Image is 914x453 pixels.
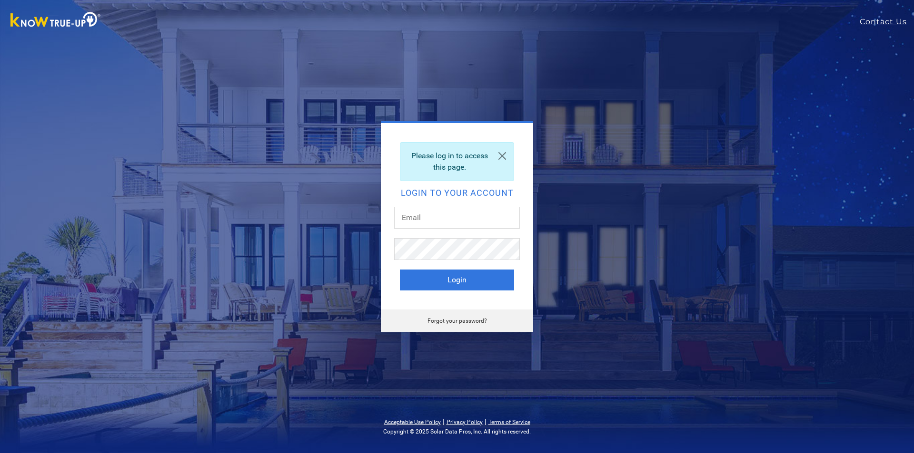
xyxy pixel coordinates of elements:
[860,16,914,28] a: Contact Us
[384,419,441,425] a: Acceptable Use Policy
[447,419,483,425] a: Privacy Policy
[400,189,514,197] h2: Login to your account
[400,270,514,290] button: Login
[427,318,487,324] a: Forgot your password?
[6,10,106,31] img: Know True-Up
[443,417,445,426] span: |
[488,419,530,425] a: Terms of Service
[400,142,514,181] div: Please log in to access this page.
[394,207,520,229] input: Email
[485,417,487,426] span: |
[491,143,514,169] a: Close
